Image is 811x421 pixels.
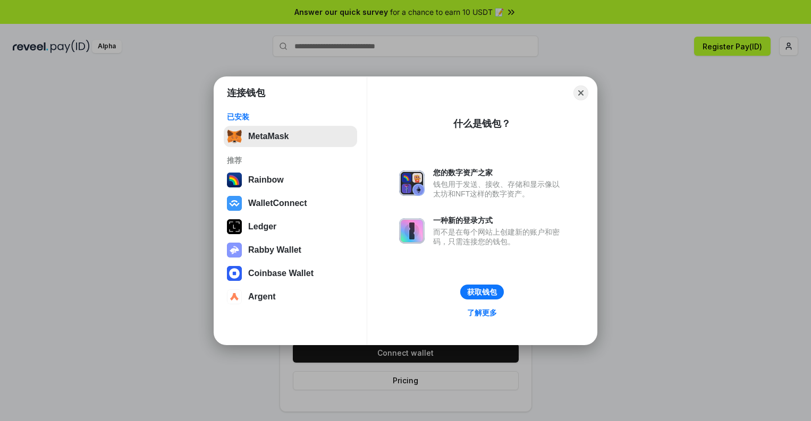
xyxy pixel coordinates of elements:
button: 获取钱包 [460,285,504,299]
button: Coinbase Wallet [224,263,357,284]
div: 获取钱包 [467,287,497,297]
button: Argent [224,286,357,307]
div: Coinbase Wallet [248,269,314,278]
div: Rainbow [248,175,284,185]
button: Close [573,85,588,100]
div: WalletConnect [248,199,307,208]
img: svg+xml,%3Csvg%20xmlns%3D%22http%3A%2F%2Fwww.w3.org%2F2000%2Fsvg%22%20fill%3D%22none%22%20viewBox... [399,218,425,244]
img: svg+xml,%3Csvg%20width%3D%2228%22%20height%3D%2228%22%20viewBox%3D%220%200%2028%2028%22%20fill%3D... [227,196,242,211]
button: WalletConnect [224,193,357,214]
button: Ledger [224,216,357,237]
button: MetaMask [224,126,357,147]
img: svg+xml,%3Csvg%20xmlns%3D%22http%3A%2F%2Fwww.w3.org%2F2000%2Fsvg%22%20fill%3D%22none%22%20viewBox... [399,170,425,196]
img: svg+xml,%3Csvg%20width%3D%22120%22%20height%3D%22120%22%20viewBox%3D%220%200%20120%20120%22%20fil... [227,173,242,187]
div: 您的数字资产之家 [433,168,565,177]
div: MetaMask [248,132,289,141]
div: Ledger [248,222,276,231]
div: 了解更多 [467,308,497,317]
img: svg+xml,%3Csvg%20xmlns%3D%22http%3A%2F%2Fwww.w3.org%2F2000%2Fsvg%22%20fill%3D%22none%22%20viewBox... [227,243,242,257]
h1: 连接钱包 [227,87,265,99]
div: 推荐 [227,156,354,165]
button: Rainbow [224,169,357,191]
img: svg+xml,%3Csvg%20width%3D%2228%22%20height%3D%2228%22%20viewBox%3D%220%200%2028%2028%22%20fill%3D... [227,266,242,281]
a: 了解更多 [461,306,503,320]
div: 而不是在每个网站上创建新的账户和密码，只需连接您的钱包。 [433,227,565,246]
div: 什么是钱包？ [453,117,511,130]
img: svg+xml,%3Csvg%20xmlns%3D%22http%3A%2F%2Fwww.w3.org%2F2000%2Fsvg%22%20width%3D%2228%22%20height%3... [227,219,242,234]
div: 钱包用于发送、接收、存储和显示像以太坊和NFT这样的数字资产。 [433,179,565,199]
div: Rabby Wallet [248,245,301,255]
img: svg+xml,%3Csvg%20fill%3D%22none%22%20height%3D%2233%22%20viewBox%3D%220%200%2035%2033%22%20width%... [227,129,242,144]
img: svg+xml,%3Csvg%20width%3D%2228%22%20height%3D%2228%22%20viewBox%3D%220%200%2028%2028%22%20fill%3D... [227,289,242,304]
button: Rabby Wallet [224,239,357,261]
div: 已安装 [227,112,354,122]
div: Argent [248,292,276,302]
div: 一种新的登录方式 [433,216,565,225]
